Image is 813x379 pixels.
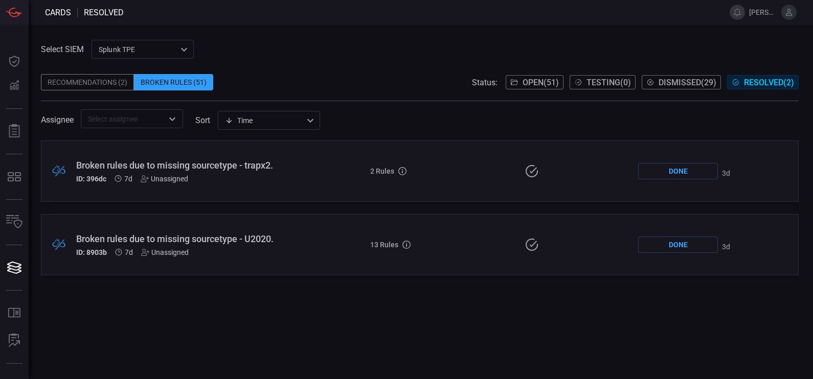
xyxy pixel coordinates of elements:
[76,175,106,183] h5: ID: 396dc
[45,8,71,17] span: Cards
[76,233,298,244] div: Broken rules due to missing sourcetype - U2020.
[722,169,730,177] span: Aug 25, 2025 6:27 PM
[195,115,210,125] label: sort
[523,78,559,87] span: Open ( 51 )
[570,75,636,89] button: Testing(0)
[638,236,718,253] div: Done
[2,119,27,144] button: Reports
[370,241,398,249] h5: 13 Rules
[2,164,27,189] button: MITRE - Detection Posture
[2,210,27,234] button: Inventory
[472,78,498,87] span: Status:
[124,175,132,183] span: Aug 21, 2025 5:58 AM
[727,75,799,89] button: Resolved(2)
[2,301,27,325] button: Rule Catalog
[99,44,177,55] p: Splunk TPE
[370,167,394,175] h5: 2 Rules
[586,78,631,87] span: Testing ( 0 )
[41,74,134,90] div: Recommendations (2)
[2,255,27,280] button: Cards
[2,49,27,74] button: Dashboard
[141,175,188,183] div: Unassigned
[134,74,213,90] div: Broken Rules (51)
[165,112,179,126] button: Open
[506,75,563,89] button: Open(51)
[76,248,107,256] h5: ID: 8903b
[84,112,163,125] input: Select assignee
[225,115,304,126] div: Time
[744,78,794,87] span: Resolved ( 2 )
[76,160,298,171] div: Broken rules due to missing sourcetype - trapx2.
[749,8,777,16] span: [PERSON_NAME][EMAIL_ADDRESS][PERSON_NAME][DOMAIN_NAME]
[638,163,718,179] div: Done
[41,115,74,125] span: Assignee
[2,328,27,353] button: ALERT ANALYSIS
[659,78,716,87] span: Dismissed ( 29 )
[141,248,189,256] div: Unassigned
[41,44,84,54] label: Select SIEM
[722,243,730,251] span: Aug 25, 2025 6:26 PM
[84,8,124,17] span: resolved
[2,74,27,98] button: Detections
[125,248,133,256] span: Aug 21, 2025 5:56 AM
[642,75,721,89] button: Dismissed(29)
